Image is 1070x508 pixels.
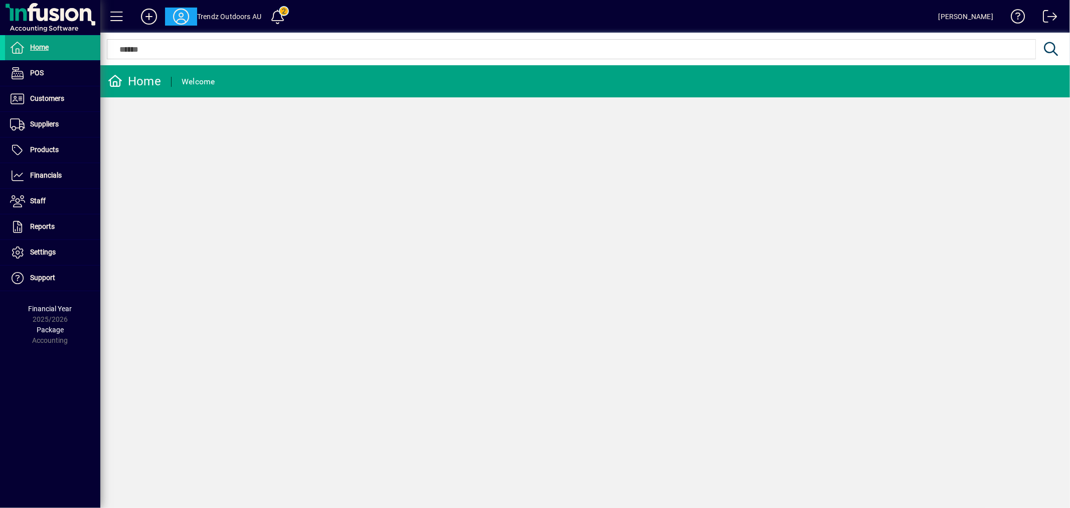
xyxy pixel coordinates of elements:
[30,222,55,230] span: Reports
[5,214,100,239] a: Reports
[30,171,62,179] span: Financials
[165,8,197,26] button: Profile
[30,69,44,77] span: POS
[37,326,64,334] span: Package
[5,138,100,163] a: Products
[30,197,46,205] span: Staff
[5,189,100,214] a: Staff
[5,112,100,137] a: Suppliers
[29,305,72,313] span: Financial Year
[1035,2,1057,35] a: Logout
[939,9,993,25] div: [PERSON_NAME]
[30,274,55,282] span: Support
[5,163,100,188] a: Financials
[1003,2,1025,35] a: Knowledge Base
[5,240,100,265] a: Settings
[5,61,100,86] a: POS
[133,8,165,26] button: Add
[5,86,100,111] a: Customers
[5,266,100,291] a: Support
[30,146,59,154] span: Products
[108,73,161,89] div: Home
[197,9,261,25] div: Trendz Outdoors AU
[30,43,49,51] span: Home
[30,120,59,128] span: Suppliers
[30,248,56,256] span: Settings
[30,94,64,102] span: Customers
